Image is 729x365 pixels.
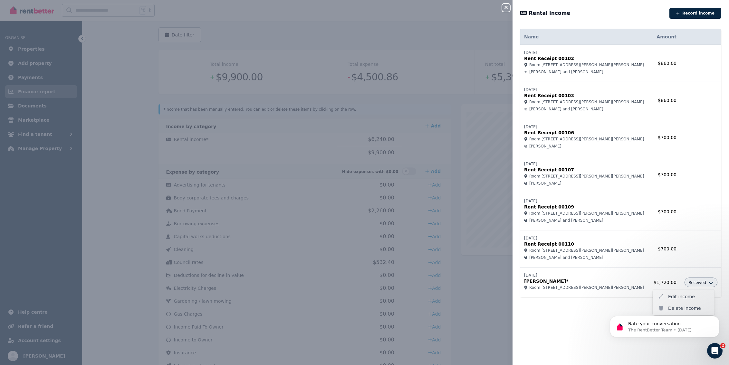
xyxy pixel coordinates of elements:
span: [PERSON_NAME] [529,181,561,186]
p: Rent Receipt 00109 [524,204,646,210]
a: Edit income [653,291,715,302]
p: [DATE] [524,87,646,92]
p: [DATE] [524,161,646,167]
td: $700.00 [649,193,680,230]
button: Received [688,280,713,285]
span: Rental income [529,9,570,17]
span: Room [STREET_ADDRESS][PERSON_NAME][PERSON_NAME] [529,285,644,290]
td: $1,720.00 [649,268,680,298]
p: Rent Receipt 00102 [524,55,646,62]
p: [DATE] [524,198,646,204]
span: [PERSON_NAME] and [PERSON_NAME] [529,106,603,112]
p: Rent Receipt 00106 [524,129,646,136]
button: Record income [669,8,721,19]
span: Room [STREET_ADDRESS][PERSON_NAME][PERSON_NAME] [529,211,644,216]
td: $860.00 [649,82,680,119]
p: [DATE] [524,273,646,278]
span: Room [STREET_ADDRESS][PERSON_NAME][PERSON_NAME] [529,174,644,179]
td: $700.00 [649,119,680,156]
span: [PERSON_NAME] and [PERSON_NAME] [529,69,603,75]
iframe: Intercom live chat [707,343,723,359]
p: [DATE] [524,124,646,129]
span: [PERSON_NAME] [529,144,561,149]
p: Rent Receipt 00110 [524,241,646,247]
span: Room [STREET_ADDRESS][PERSON_NAME][PERSON_NAME] [529,248,644,253]
p: [PERSON_NAME]* [524,278,646,284]
span: 2 [720,343,725,348]
div: Received [653,289,715,315]
th: Name [520,29,649,45]
p: Rent Receipt 00103 [524,92,646,99]
p: [DATE] [524,236,646,241]
span: Room [STREET_ADDRESS][PERSON_NAME][PERSON_NAME] [529,99,644,105]
th: Amount [649,29,680,45]
td: $700.00 [649,156,680,193]
iframe: Intercom notifications message [600,302,729,348]
td: $860.00 [649,45,680,82]
td: $700.00 [649,230,680,268]
span: Room [STREET_ADDRESS][PERSON_NAME][PERSON_NAME] [529,62,644,67]
span: Room [STREET_ADDRESS][PERSON_NAME][PERSON_NAME] [529,137,644,142]
span: [PERSON_NAME] and [PERSON_NAME] [529,218,603,223]
span: [PERSON_NAME] and [PERSON_NAME] [529,255,603,260]
span: Received [688,280,706,285]
p: [DATE] [524,50,646,55]
p: Rent Receipt 00107 [524,167,646,173]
